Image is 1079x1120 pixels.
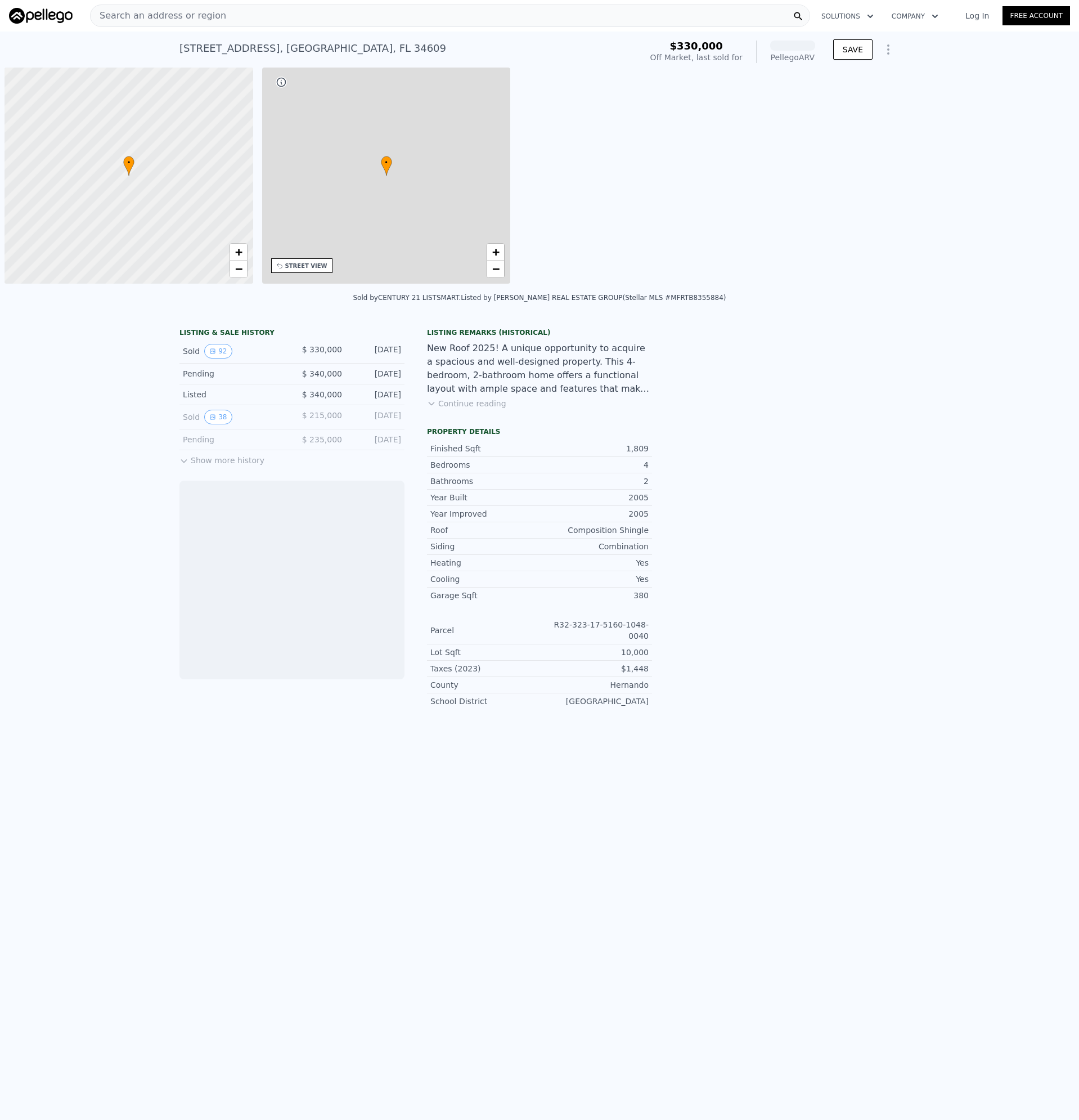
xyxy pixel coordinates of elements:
div: Sold [183,344,283,359]
div: 2 [539,476,649,487]
div: [DATE] [351,410,401,424]
span: − [492,262,500,276]
a: Zoom out [230,261,247,277]
div: 380 [539,590,649,601]
div: School District [430,696,539,707]
div: STREET VIEW [285,262,327,270]
div: 2005 [539,508,649,519]
div: Lot Sqft [430,647,539,658]
span: $ 340,000 [302,369,342,378]
div: Composition Shingle [539,525,649,536]
span: $ 215,000 [302,411,342,420]
a: Zoom out [487,261,504,277]
button: Show Options [877,38,900,61]
div: Bedrooms [430,459,539,471]
div: $1,448 [539,663,649,674]
div: • [381,156,392,176]
a: Zoom in [487,244,504,261]
div: Listed [183,389,283,400]
div: Year Improved [430,508,539,519]
div: New Roof 2025! A unique opportunity to acquire a spacious and well-designed property. This 4-bedr... [427,342,652,396]
button: Continue reading [427,398,506,409]
div: County [430,679,539,691]
a: Log In [952,10,1002,21]
div: • [123,156,134,176]
div: Hernando [539,679,649,691]
div: Roof [430,525,539,536]
button: SAVE [833,39,873,60]
span: $330,000 [669,40,723,52]
a: Free Account [1002,6,1070,25]
div: 1,809 [539,443,649,454]
div: Parcel [430,625,539,636]
button: Show more history [179,450,264,466]
div: Pending [183,434,283,445]
div: [STREET_ADDRESS] , [GEOGRAPHIC_DATA] , FL 34609 [179,41,446,56]
div: 10,000 [539,647,649,658]
span: • [381,158,392,168]
div: Combination [539,541,649,552]
div: Listed by [PERSON_NAME] REAL ESTATE GROUP (Stellar MLS #MFRTB8355884) [461,294,726,302]
div: Pending [183,368,283,379]
div: Finished Sqft [430,443,539,454]
div: LISTING & SALE HISTORY [179,328,404,339]
img: Pellego [9,8,73,24]
button: View historical data [204,344,232,359]
div: Cooling [430,574,539,585]
div: [GEOGRAPHIC_DATA] [539,696,649,707]
div: Sold by CENTURY 21 LISTSMART . [353,294,461,302]
div: Heating [430,557,539,568]
span: − [235,262,242,276]
button: View historical data [204,410,232,424]
div: Listing Remarks (Historical) [427,328,652,337]
div: Property details [427,427,652,436]
div: 2005 [539,492,649,503]
div: Year Built [430,492,539,503]
div: Pellego ARV [770,52,815,63]
span: + [492,245,500,259]
div: [DATE] [351,389,401,400]
span: + [235,245,242,259]
div: Taxes (2023) [430,663,539,674]
div: Siding [430,541,539,552]
div: R32-323-17-5160-1048-0040 [539,619,649,642]
span: $ 330,000 [302,345,342,354]
a: Zoom in [230,244,247,261]
div: [DATE] [351,434,401,445]
span: Search an address or region [91,9,226,23]
span: • [123,158,134,168]
div: [DATE] [351,344,401,359]
div: Garage Sqft [430,590,539,601]
span: $ 340,000 [302,390,342,399]
div: Off Market, last sold for [650,52,743,63]
button: Company [883,6,947,26]
div: Sold [183,410,283,424]
span: $ 235,000 [302,435,342,444]
div: 4 [539,459,649,471]
div: [DATE] [351,368,401,379]
button: Solutions [812,6,883,26]
div: Yes [539,574,649,585]
div: Yes [539,557,649,568]
div: Bathrooms [430,476,539,487]
img: Pellego [769,866,805,902]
